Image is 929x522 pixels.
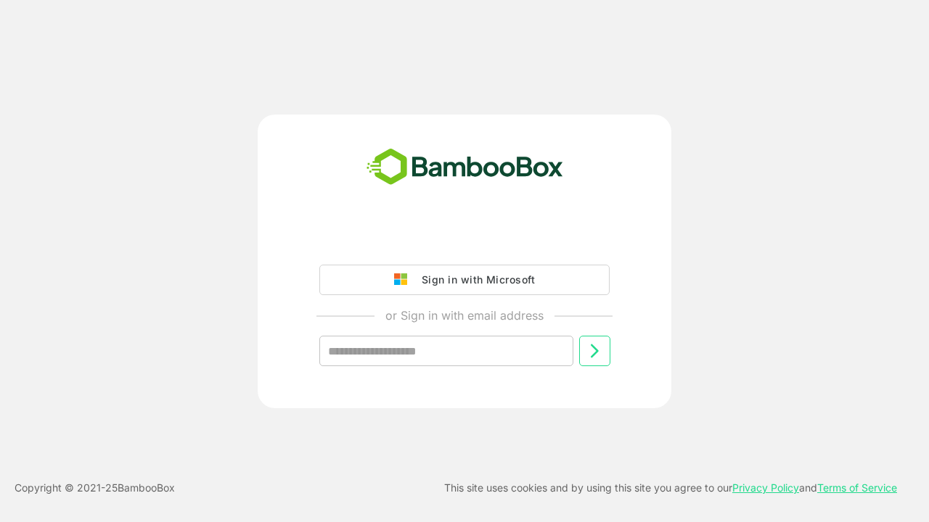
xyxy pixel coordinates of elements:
button: Sign in with Microsoft [319,265,610,295]
p: or Sign in with email address [385,307,544,324]
a: Privacy Policy [732,481,799,494]
a: Terms of Service [817,481,897,494]
img: bamboobox [359,144,571,191]
p: This site uses cookies and by using this site you agree to our and [444,479,897,497]
iframe: Sign in with Google Button [312,224,617,256]
div: Sign in with Microsoft [414,270,535,289]
p: Copyright © 2021- 25 BambooBox [15,479,175,497]
img: google [394,273,414,286]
